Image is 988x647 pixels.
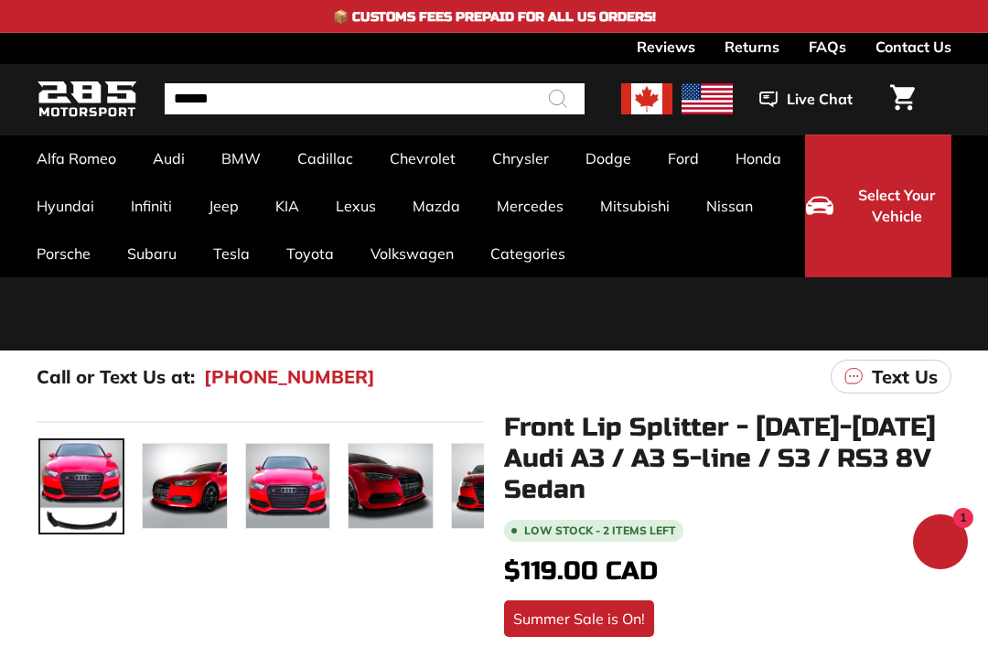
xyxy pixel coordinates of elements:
span: Low stock - 2 items left [524,525,676,536]
a: Hyundai [18,182,113,230]
a: Honda [717,135,800,182]
img: Front Lip Splitter - 2015-2020 Audi A3 / A3 S-line / S3 / RS3 8V Sedan [245,443,331,529]
a: Cart [879,70,926,129]
input: Search [165,83,585,114]
a: BMW [203,135,279,182]
a: Mazda [394,182,478,230]
button: Select Your Vehicle [805,135,951,277]
a: Subaru [109,230,195,277]
a: [PHONE_NUMBER] [204,365,375,388]
a: Audi [134,135,203,182]
a: Text Us [831,360,951,394]
a: Alfa Romeo [18,135,134,182]
button: Live Chat [733,88,879,111]
img: Front Lip Splitter - 2015-2020 Audi A3 / A3 S-line / S3 / RS3 8V Sedan [451,443,537,529]
a: KIA [257,182,317,230]
a: Porsche [18,230,109,277]
a: Contact Us [875,33,951,60]
a: Toyota [268,230,352,277]
a: Returns [725,33,779,60]
inbox-online-store-chat: Shopify online store chat [907,514,973,574]
a: Chrysler [474,135,567,182]
img: Logo_285_Motorsport_areodynamics_components [37,78,137,121]
a: Jeep [190,182,257,230]
a: Dodge [567,135,650,182]
span: $119.00 CAD [504,555,658,587]
a: Reviews [637,33,695,60]
a: Categories [472,230,584,277]
a: FAQs [809,33,846,60]
a: Lexus [317,182,394,230]
a: Volkswagen [352,230,472,277]
a: Nissan [688,182,771,230]
img: Front Lip Splitter - 2015-2020 Audi A3 / A3 S-line / S3 / RS3 8V Sedan [142,443,228,529]
a: Cadillac [279,135,371,182]
h1: Front Lip Splitter - [DATE]-[DATE] Audi A3 / A3 S-line / S3 / RS3 8V Sedan [504,412,951,505]
h4: 📦 Customs Fees Prepaid for All US Orders! [333,9,656,25]
a: Infiniti [113,182,190,230]
p: Text Us [872,365,938,388]
a: Mercedes [478,182,582,230]
a: Chevrolet [371,135,474,182]
a: Ford [650,135,717,182]
div: Summer Sale is On! [504,600,654,637]
span: Live Chat [787,89,853,110]
a: Tesla [195,230,268,277]
p: Call or Text Us at: [37,365,195,388]
span: Select Your Vehicle [843,185,950,226]
a: Front Lip Splitter - 2015-2020 Audi A3 / A3 S-line / S3 / RS3 8V Sedan [38,438,124,534]
a: Mitsubishi [582,182,688,230]
img: Front Lip Splitter - 2015-2020 Audi A3 / A3 S-line / S3 / RS3 8V Sedan [348,443,434,529]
